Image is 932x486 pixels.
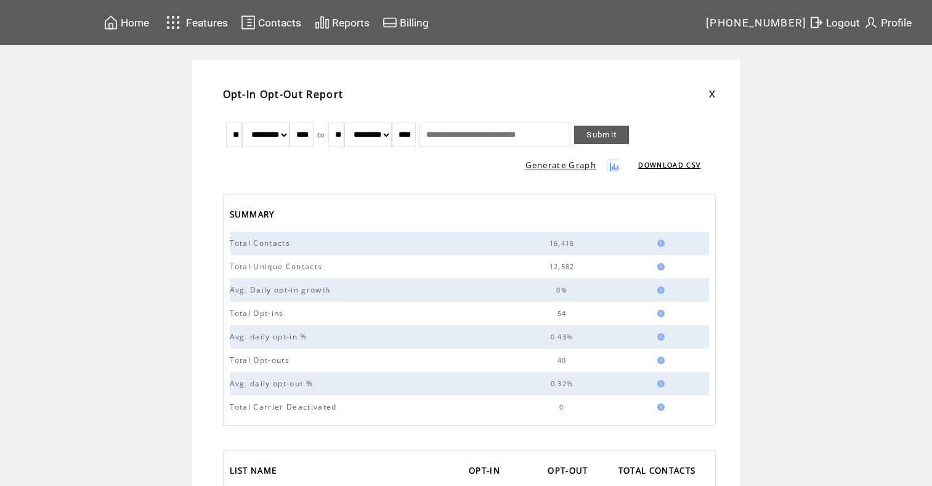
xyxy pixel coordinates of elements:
a: Logout [807,13,862,32]
img: creidtcard.svg [383,15,397,30]
img: chart.svg [315,15,330,30]
a: OPT-OUT [548,462,594,482]
span: 54 [557,309,570,318]
a: Submit [574,126,629,144]
img: help.gif [654,240,665,247]
span: SUMMARY [230,206,278,226]
span: Opt-In Opt-Out Report [223,87,344,101]
a: TOTAL CONTACTS [618,462,702,482]
span: Features [186,17,228,29]
a: Features [161,10,230,34]
a: Billing [381,13,431,32]
img: contacts.svg [241,15,256,30]
span: Avg. Daily opt-in growth [230,285,334,295]
a: OPT-IN [469,462,506,482]
span: 16,416 [549,239,578,248]
span: [PHONE_NUMBER] [706,17,807,29]
img: help.gif [654,310,665,317]
span: Home [121,17,149,29]
img: help.gif [654,333,665,341]
a: Generate Graph [525,160,597,171]
img: profile.svg [864,15,878,30]
img: exit.svg [809,15,824,30]
span: Avg. daily opt-in % [230,331,310,342]
img: features.svg [163,12,184,33]
span: TOTAL CONTACTS [618,462,699,482]
img: help.gif [654,357,665,364]
a: DOWNLOAD CSV [638,161,700,169]
img: home.svg [103,15,118,30]
span: OPT-OUT [548,462,591,482]
a: LIST NAME [230,462,283,482]
span: Total Contacts [230,238,294,248]
span: Total Unique Contacts [230,261,326,272]
span: 12,582 [549,262,578,271]
span: Logout [826,17,860,29]
span: Total Opt-outs [230,355,293,365]
img: help.gif [654,380,665,387]
span: OPT-IN [469,462,503,482]
img: help.gif [654,263,665,270]
span: Profile [881,17,912,29]
span: 0.32% [551,379,577,388]
span: 0 [559,403,567,411]
span: Billing [400,17,429,29]
a: Reports [313,13,371,32]
span: Avg. daily opt-out % [230,378,317,389]
span: Reports [332,17,370,29]
span: to [317,131,325,139]
span: 40 [557,356,570,365]
a: Home [102,13,151,32]
span: Total Carrier Deactivated [230,402,340,412]
span: Total Opt-ins [230,308,287,318]
a: Contacts [239,13,303,32]
span: LIST NAME [230,462,280,482]
img: help.gif [654,286,665,294]
span: 0.43% [551,333,577,341]
img: help.gif [654,403,665,411]
span: 0% [556,286,570,294]
a: Profile [862,13,914,32]
span: Contacts [258,17,301,29]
